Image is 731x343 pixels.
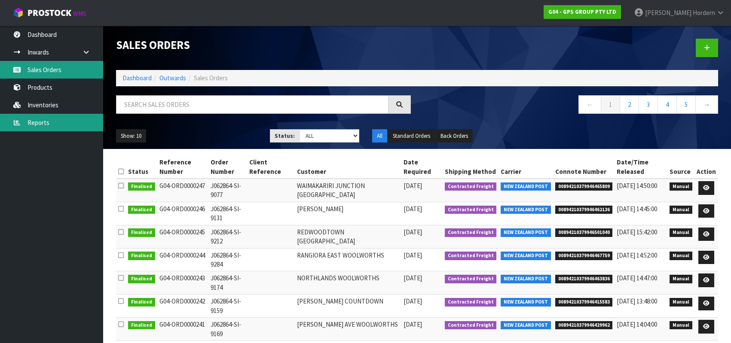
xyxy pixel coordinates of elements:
[667,155,694,179] th: Source
[555,206,613,214] span: 00894210379946462136
[404,297,422,305] span: [DATE]
[126,155,157,179] th: Status
[404,320,422,328] span: [DATE]
[578,95,601,114] a: ←
[208,202,248,225] td: J062864-SI-9131
[445,321,497,330] span: Contracted Freight
[128,252,155,260] span: Finalised
[404,228,422,236] span: [DATE]
[555,298,613,307] span: 00894210379946415583
[295,248,402,271] td: RANGIORA EAST WOOLWORTHS
[275,132,295,140] strong: Status:
[670,321,692,330] span: Manual
[295,318,402,341] td: [PERSON_NAME] AVE WOOLWORTHS
[247,155,294,179] th: Client Reference
[208,225,248,248] td: J062864-SI-9212
[670,228,692,237] span: Manual
[208,248,248,271] td: J062864-SI-9284
[208,294,248,318] td: J062864-SI-9159
[617,228,657,236] span: [DATE] 15:42:00
[695,95,718,114] a: →
[208,155,248,179] th: Order Number
[13,7,24,18] img: cube-alt.png
[501,298,551,307] span: NEW ZEALAND POST
[499,155,553,179] th: Carrier
[128,228,155,237] span: Finalised
[295,202,402,225] td: [PERSON_NAME]
[639,95,658,114] a: 3
[404,251,422,259] span: [DATE]
[693,9,715,17] span: Hordern
[194,74,228,82] span: Sales Orders
[445,182,497,191] span: Contracted Freight
[157,271,208,294] td: G04-ORD0000243
[445,298,497,307] span: Contracted Freight
[128,206,155,214] span: Finalised
[676,95,696,114] a: 5
[157,248,208,271] td: G04-ORD0000244
[445,206,497,214] span: Contracted Freight
[501,275,551,283] span: NEW ZEALAND POST
[670,206,692,214] span: Manual
[128,298,155,307] span: Finalised
[617,205,657,213] span: [DATE] 14:45:00
[553,155,615,179] th: Connote Number
[501,321,551,330] span: NEW ZEALAND POST
[159,74,186,82] a: Outwards
[404,182,422,190] span: [DATE]
[555,275,613,283] span: 00894210379946463836
[601,95,620,114] a: 1
[617,297,657,305] span: [DATE] 13:48:00
[617,251,657,259] span: [DATE] 14:52:00
[295,155,402,179] th: Customer
[555,321,613,330] span: 00894210379946429962
[617,274,657,282] span: [DATE] 14:47:00
[295,225,402,248] td: REDWOODTOWN [GEOGRAPHIC_DATA]
[658,95,677,114] a: 4
[157,155,208,179] th: Reference Number
[122,74,152,82] a: Dashboard
[670,252,692,260] span: Manual
[424,95,719,116] nav: Page navigation
[443,155,499,179] th: Shipping Method
[28,7,71,18] span: ProStock
[388,129,435,143] button: Standard Orders
[401,155,443,179] th: Date Required
[645,9,691,17] span: [PERSON_NAME]
[295,294,402,318] td: [PERSON_NAME] COUNTDOWN
[501,182,551,191] span: NEW ZEALAND POST
[436,129,473,143] button: Back Orders
[116,95,388,114] input: Search sales orders
[670,182,692,191] span: Manual
[295,271,402,294] td: NORTHLANDS WOOLWORTHS
[116,129,146,143] button: Show: 10
[501,206,551,214] span: NEW ZEALAND POST
[128,275,155,283] span: Finalised
[157,225,208,248] td: G04-ORD0000245
[670,298,692,307] span: Manual
[615,155,667,179] th: Date/Time Released
[128,321,155,330] span: Finalised
[620,95,639,114] a: 2
[445,252,497,260] span: Contracted Freight
[295,179,402,202] td: WAIMAKARIRI JUNCTION [GEOGRAPHIC_DATA]
[208,271,248,294] td: J062864-SI-9174
[404,205,422,213] span: [DATE]
[555,252,613,260] span: 00894210379946467759
[617,320,657,328] span: [DATE] 14:04:00
[208,318,248,341] td: J062864-SI-9169
[548,8,616,15] strong: G04 - GPS GROUP PTY LTD
[157,179,208,202] td: G04-ORD0000247
[157,318,208,341] td: G04-ORD0000241
[372,129,387,143] button: All
[157,294,208,318] td: G04-ORD0000242
[555,182,613,191] span: 00894210379946465809
[116,39,411,51] h1: Sales Orders
[501,228,551,237] span: NEW ZEALAND POST
[617,182,657,190] span: [DATE] 14:50:00
[445,275,497,283] span: Contracted Freight
[501,252,551,260] span: NEW ZEALAND POST
[404,274,422,282] span: [DATE]
[555,228,613,237] span: 00894210379946501040
[157,202,208,225] td: G04-ORD0000246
